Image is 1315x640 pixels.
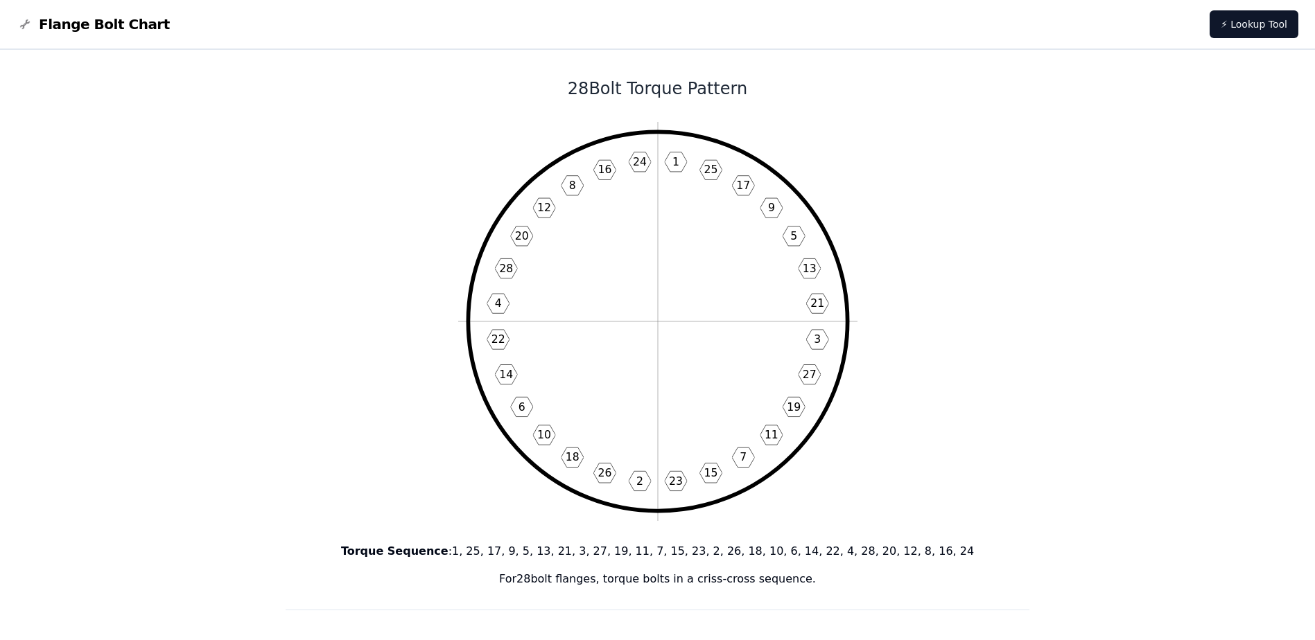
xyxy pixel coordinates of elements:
[514,229,528,242] text: 20
[341,544,449,558] b: Torque Sequence
[767,201,774,214] text: 9
[491,332,505,346] text: 22
[565,450,579,463] text: 18
[736,179,750,192] text: 17
[17,15,170,34] a: Flange Bolt Chart LogoFlange Bolt Chart
[802,262,816,275] text: 13
[1210,10,1298,38] a: ⚡ Lookup Tool
[568,179,575,192] text: 8
[633,155,647,168] text: 24
[668,474,682,488] text: 23
[499,368,513,381] text: 14
[598,466,611,479] text: 26
[704,163,717,176] text: 25
[787,400,801,414] text: 19
[704,466,717,479] text: 15
[764,428,778,441] text: 11
[518,400,525,414] text: 6
[636,474,643,488] text: 2
[802,368,816,381] text: 27
[39,15,170,34] span: Flange Bolt Chart
[537,201,551,214] text: 12
[740,450,747,463] text: 7
[672,155,679,168] text: 1
[499,262,513,275] text: 28
[286,543,1030,560] p: : 1, 25, 17, 9, 5, 13, 21, 3, 27, 19, 11, 7, 15, 23, 2, 26, 18, 10, 6, 14, 22, 4, 28, 20, 12, 8, ...
[814,332,821,346] text: 3
[17,16,33,33] img: Flange Bolt Chart Logo
[494,296,501,310] text: 4
[537,428,551,441] text: 10
[286,571,1030,587] p: For 28 bolt flanges, torque bolts in a criss-cross sequence.
[810,296,824,310] text: 21
[286,78,1030,100] h1: 28 Bolt Torque Pattern
[790,229,797,242] text: 5
[598,163,611,176] text: 16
